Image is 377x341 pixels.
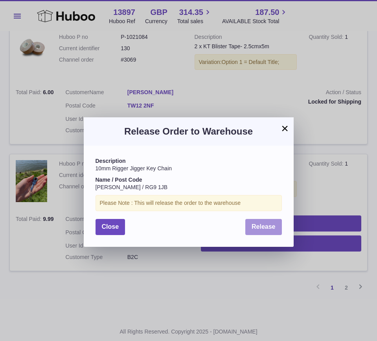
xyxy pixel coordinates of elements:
h3: Release Order to Warehouse [96,125,282,138]
button: Close [96,219,125,235]
span: Release [252,223,276,230]
strong: Name / Post Code [96,177,142,183]
span: 10mm Rigger Jigger Key Chain [96,165,172,171]
span: [PERSON_NAME] / RG9 1JB [96,184,168,190]
span: Close [102,223,119,230]
strong: Description [96,158,126,164]
div: Please Note : This will release the order to the warehouse [96,195,282,211]
button: Release [245,219,282,235]
button: × [280,124,290,133]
